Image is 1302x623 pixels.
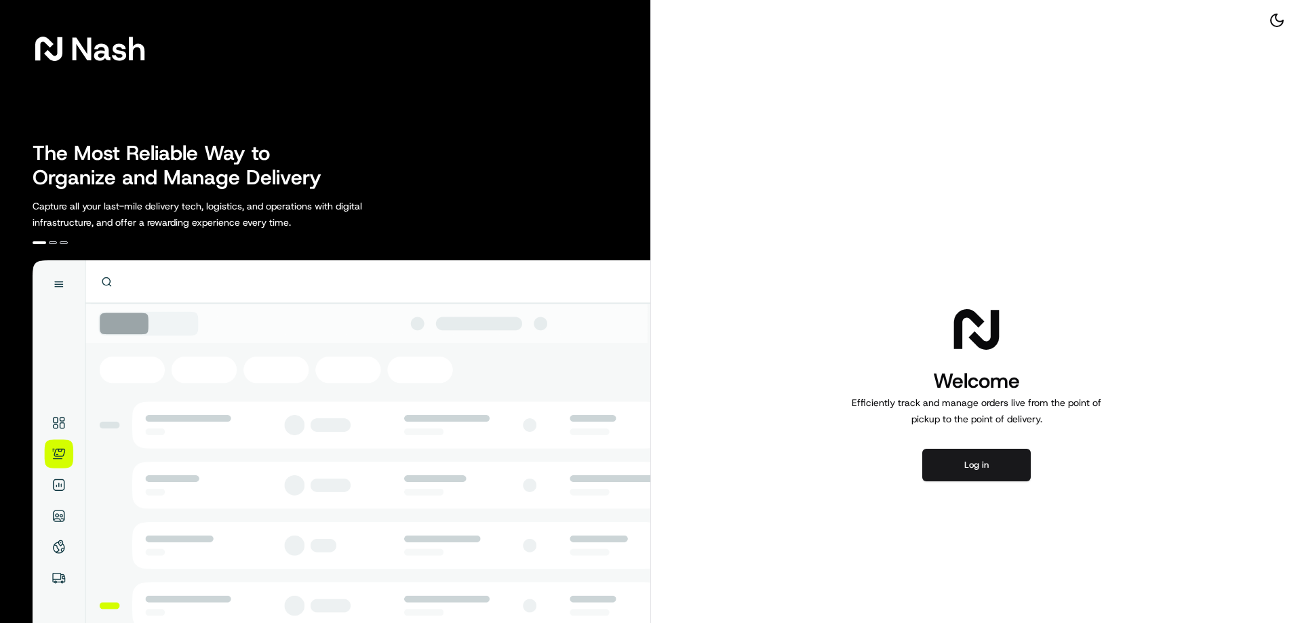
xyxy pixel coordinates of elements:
span: Nash [71,35,146,62]
h2: The Most Reliable Way to Organize and Manage Delivery [33,141,336,190]
p: Efficiently track and manage orders live from the point of pickup to the point of delivery. [846,395,1107,427]
h1: Welcome [846,367,1107,395]
p: Capture all your last-mile delivery tech, logistics, and operations with digital infrastructure, ... [33,198,423,230]
button: Log in [922,449,1031,481]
